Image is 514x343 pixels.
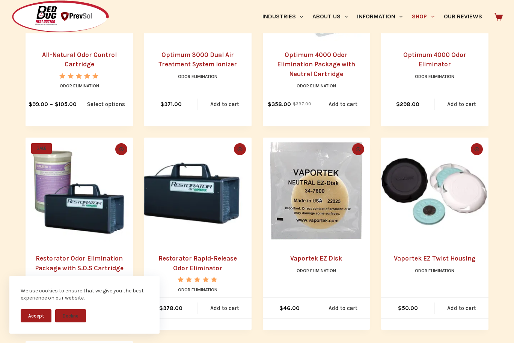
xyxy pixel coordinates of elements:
a: Restorator Odor Elimination Package with S.O.S Cartridge [35,255,124,272]
div: Rated 5.00 out of 5 [178,277,218,282]
a: Vaportek EZ Twist Housing [394,255,476,262]
span: SALE [31,143,52,154]
a: Vaportek EZ Disk [290,255,342,262]
button: Quick view toggle [471,143,483,155]
span: $ [398,305,402,312]
a: Optimum 4000 Odor Eliminator [403,51,466,68]
bdi: 99.00 [29,101,48,108]
bdi: 105.00 [55,101,77,108]
a: Optimum 4000 Odor Elimination Package with Neutral Cartridge [277,51,355,78]
bdi: 397.00 [293,101,311,106]
a: Add to cart: “Optimum 4000 Odor Eliminator” [435,94,488,115]
span: $ [160,101,164,108]
img: Vaportek EZ Disk [263,138,370,245]
a: Add to cart: “Restorator Rapid-Release Odor Eliminator” [198,298,252,318]
button: Open LiveChat chat widget [6,3,29,25]
a: Odor Elimination [415,74,454,79]
span: Rated out of 5 [178,277,218,300]
picture: EZ-Disk-White1 [263,138,370,245]
a: Restorator Rapid-Release Odor Eliminator [144,138,252,245]
a: Add to cart: “Optimum 4000 Odor Elimination Package with Neutral Cartridge” [316,94,370,115]
a: Add to cart: “Vaportek EZ Disk” [316,298,370,318]
a: Odor Elimination [297,83,336,88]
a: Odor Elimination [60,83,99,88]
span: $ [279,305,283,312]
span: $ [55,101,59,108]
a: Odor Elimination [415,268,454,273]
div: We use cookies to ensure that we give you the best experience on our website. [21,287,148,302]
button: Accept [21,309,51,322]
bdi: 371.00 [160,101,182,108]
button: Quick view toggle [234,143,246,155]
a: Select options for “All-Natural Odor Control Cartridge” [79,94,133,115]
span: $ [293,101,296,106]
button: Quick view toggle [115,143,127,155]
bdi: 50.00 [398,305,418,312]
a: Odor Elimination [178,287,217,292]
a: Vaportek EZ Twist Housing [381,138,488,245]
a: Odor Elimination [178,74,217,79]
button: Quick view toggle [352,143,364,155]
a: Odor Elimination [297,268,336,273]
a: Restorator Rapid-Release Odor Eliminator [158,255,237,272]
span: $ [29,101,32,108]
div: Rated 5.00 out of 5 [59,73,99,79]
span: Rated out of 5 [59,73,99,96]
a: All-Natural Odor Control Cartridge [42,51,117,68]
bdi: 378.00 [159,305,182,312]
bdi: 46.00 [279,305,300,312]
a: Optimum 3000 Dual Air Treatment System Ionizer [158,51,237,68]
button: Decline [55,309,86,322]
bdi: 298.00 [396,101,419,108]
span: $ [396,101,400,108]
a: Add to cart: “Vaportek EZ Twist Housing” [435,298,488,318]
a: Add to cart: “Optimum 3000 Dual Air Treatment System Ionizer” [198,94,252,115]
span: – [26,94,79,115]
bdi: 358.00 [268,101,291,108]
a: Restorator Odor Elimination Package with S.O.S Cartridge [26,138,133,245]
span: $ [268,101,271,108]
